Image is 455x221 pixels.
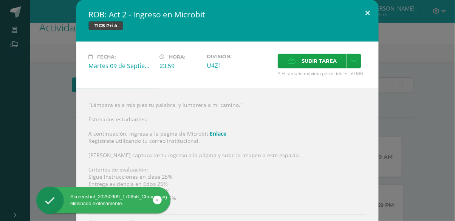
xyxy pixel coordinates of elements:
[207,61,272,70] div: U4Z1
[278,70,367,77] span: * El tamaño máximo permitido es 50 MB
[88,21,123,30] span: TICS Pri 4
[88,9,367,20] h2: ROB: Act 2 - Ingreso en Microbit
[36,193,170,207] div: Screenshot_20250909_170656_Chrome.jpg eliminado exitosamente.
[97,54,116,60] span: Fecha:
[302,54,337,68] span: Subir tarea
[88,62,153,70] div: Martes 09 de Septiembre
[159,62,201,70] div: 23:59
[169,54,185,60] span: Hora:
[210,130,226,137] a: Enlace
[207,54,272,59] label: División:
